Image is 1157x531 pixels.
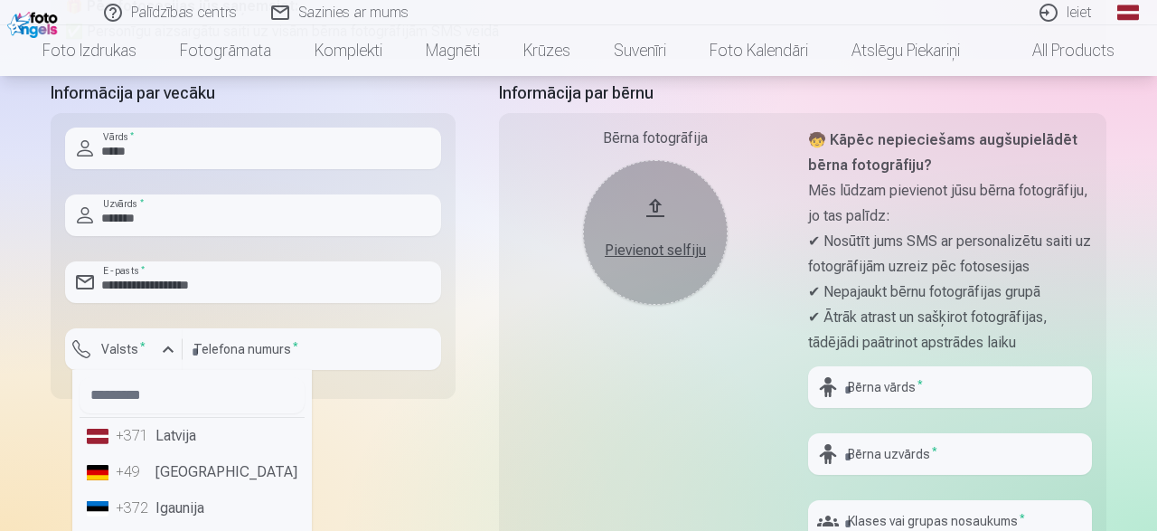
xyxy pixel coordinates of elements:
[158,25,293,76] a: Fotogrāmata
[116,425,152,447] div: +371
[116,461,152,483] div: +49
[808,178,1092,229] p: Mēs lūdzam pievienot jūsu bērna fotogrāfiju, jo tas palīdz:
[80,454,305,490] li: [GEOGRAPHIC_DATA]
[830,25,982,76] a: Atslēgu piekariņi
[502,25,592,76] a: Krūzes
[404,25,502,76] a: Magnēti
[592,25,688,76] a: Suvenīri
[21,25,158,76] a: Foto izdrukas
[601,240,710,261] div: Pievienot selfiju
[982,25,1136,76] a: All products
[499,81,1106,106] h5: Informācija par bērnu
[51,81,456,106] h5: Informācija par vecāku
[808,131,1077,174] strong: 🧒 Kāpēc nepieciešams augšupielādēt bērna fotogrāfiju?
[116,498,152,519] div: +372
[80,490,305,526] li: Igaunija
[808,280,1092,305] p: ✔ Nepajaukt bērnu fotogrāfijas grupā
[808,229,1092,280] p: ✔ Nosūtīt jums SMS ar personalizētu saiti uz fotogrāfijām uzreiz pēc fotosesijas
[688,25,830,76] a: Foto kalendāri
[80,418,305,454] li: Latvija
[583,160,728,305] button: Pievienot selfiju
[808,305,1092,356] p: ✔ Ātrāk atrast un sašķirot fotogrāfijas, tādējādi paātrinot apstrādes laiku
[65,328,183,370] button: Valsts*
[293,25,404,76] a: Komplekti
[513,128,797,149] div: Bērna fotogrāfija
[7,7,62,38] img: /fa1
[94,340,153,358] label: Valsts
